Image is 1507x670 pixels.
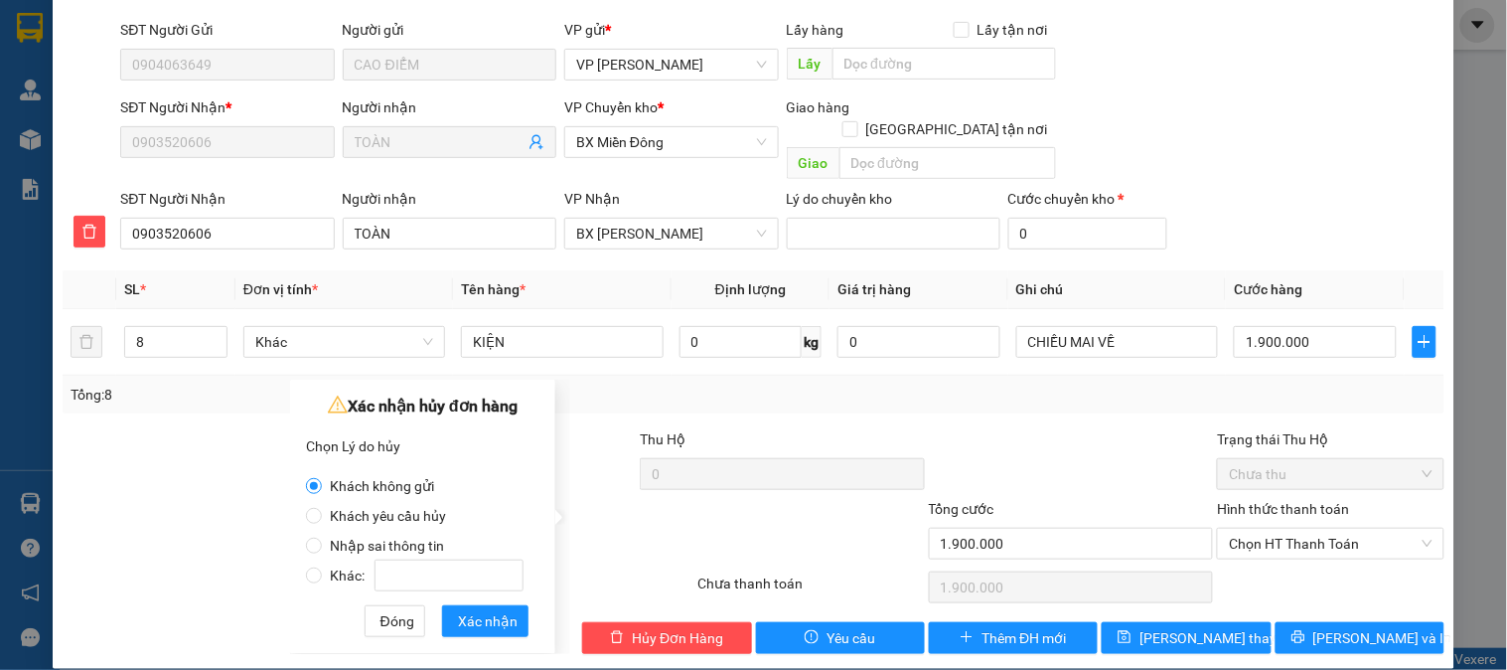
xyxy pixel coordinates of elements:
[564,188,778,210] div: VP Nhận
[1217,501,1349,517] label: Hình thức thanh toán
[960,630,974,646] span: plus
[837,281,911,297] span: Giá trị hàng
[375,560,524,591] input: Khác:
[461,326,663,358] input: VD: Bàn, Ghế
[564,99,658,115] span: VP Chuyển kho
[442,605,528,637] button: Xác nhận
[839,147,1056,179] input: Dọc đường
[322,478,442,494] span: Khách không gửi
[564,19,778,41] div: VP gửi
[715,281,786,297] span: Định lượng
[322,508,454,524] span: Khách yêu cầu hủy
[306,392,539,421] div: Xác nhận hủy đơn hàng
[1276,622,1444,654] button: printer[PERSON_NAME] và In
[576,127,766,157] span: BX Miền Đông
[1016,326,1218,358] input: Ghi Chú
[243,281,318,297] span: Đơn vị tính
[528,134,544,150] span: user-add
[1008,188,1167,210] div: Cước chuyển kho
[1118,630,1131,646] span: save
[582,622,751,654] button: deleteHủy Đơn Hàng
[1414,334,1435,350] span: plus
[124,281,140,297] span: SL
[458,610,518,632] span: Xác nhận
[787,22,844,38] span: Lấy hàng
[380,610,414,632] span: Đóng
[1139,627,1298,649] span: [PERSON_NAME] thay đổi
[343,96,556,118] div: Người nhận
[75,224,104,240] span: delete
[756,622,925,654] button: exclamation-circleYêu cầu
[255,327,433,357] span: Khác
[343,188,556,210] div: Người nhận
[71,384,583,406] div: Tổng: 8
[1234,281,1302,297] span: Cước hàng
[981,627,1066,649] span: Thêm ĐH mới
[1229,529,1432,559] span: Chọn HT Thanh Toán
[929,501,994,517] span: Tổng cước
[322,538,452,554] span: Nhập sai thông tin
[328,395,348,415] span: warning
[787,147,839,179] span: Giao
[1008,270,1226,309] th: Ghi chú
[461,281,526,297] span: Tên hàng
[74,216,105,248] button: delete
[805,630,819,646] span: exclamation-circle
[832,48,1056,80] input: Dọc đường
[695,573,926,607] div: Chưa thanh toán
[787,188,1000,210] div: Lý do chuyển kho
[120,19,334,41] div: SĐT Người Gửi
[1313,627,1452,649] span: [PERSON_NAME] và In
[1413,326,1436,358] button: plus
[120,96,334,118] div: SĐT Người Nhận
[1229,459,1432,489] span: Chưa thu
[787,99,850,115] span: Giao hàng
[858,118,1056,140] span: [GEOGRAPHIC_DATA] tận nơi
[640,431,685,447] span: Thu Hộ
[787,48,832,80] span: Lấy
[632,627,723,649] span: Hủy Đơn Hàng
[576,219,766,249] span: BX Phạm Văn Đồng
[1217,428,1443,450] div: Trạng thái Thu Hộ
[343,19,556,41] div: Người gửi
[120,188,334,210] div: SĐT Người Nhận
[365,605,425,637] button: Đóng
[1102,622,1271,654] button: save[PERSON_NAME] thay đổi
[306,431,539,461] div: Chọn Lý do hủy
[610,630,624,646] span: delete
[1291,630,1305,646] span: printer
[827,627,875,649] span: Yêu cầu
[322,568,531,584] span: Khác:
[802,326,822,358] span: kg
[970,19,1056,41] span: Lấy tận nơi
[576,50,766,80] span: VP Thành Thái
[71,326,102,358] button: delete
[929,622,1098,654] button: plusThêm ĐH mới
